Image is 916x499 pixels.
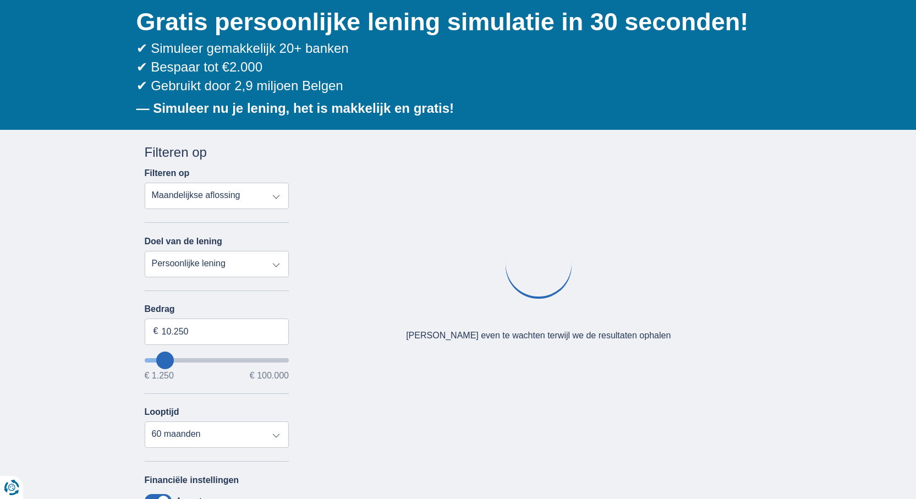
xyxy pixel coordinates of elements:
[136,101,454,116] b: — Simuleer nu je lening, het is makkelijk en gratis!
[250,371,289,380] span: € 100.000
[406,330,671,342] div: [PERSON_NAME] even te wachten terwijl we de resultaten ophalen
[145,237,222,246] label: Doel van de lening
[136,5,772,39] h1: Gratis persoonlijke lening simulatie in 30 seconden!
[145,358,289,363] input: wantToBorrow
[136,39,772,96] div: ✔ Simuleer gemakkelijk 20+ banken ✔ Bespaar tot €2.000 ✔ Gebruikt door 2,9 miljoen Belgen
[145,168,190,178] label: Filteren op
[145,475,239,485] label: Financiële instellingen
[145,143,289,162] div: Filteren op
[145,304,289,314] label: Bedrag
[145,407,179,417] label: Looptijd
[145,371,174,380] span: € 1.250
[153,325,158,338] span: €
